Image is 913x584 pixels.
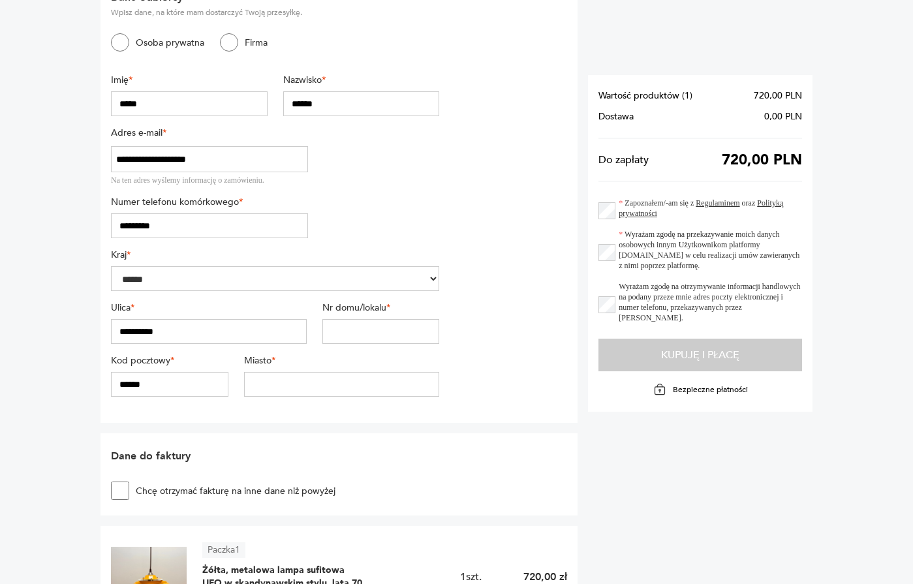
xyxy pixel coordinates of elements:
label: Kraj [111,249,439,261]
span: 720,00 PLN [722,155,802,165]
label: Firma [238,37,268,49]
img: Ikona kłódki [653,383,666,396]
label: Kod pocztowy [111,354,228,367]
label: Imię [111,74,268,86]
a: Regulaminem [696,198,739,207]
span: Do zapłaty [598,155,649,165]
label: Zapoznałem/-am się z oraz [611,198,802,219]
label: Nazwisko [283,74,440,86]
label: Miasto [244,354,440,367]
label: Wyrażam zgodę na przekazywanie moich danych osobowych innym Użytkownikom platformy [DOMAIN_NAME] ... [611,229,802,271]
p: Bezpieczne płatności [673,384,748,395]
p: Wpisz dane, na które mam dostarczyć Twoją przesyłkę. [111,7,439,18]
label: Adres e-mail [111,127,308,139]
label: Numer telefonu komórkowego [111,196,308,208]
label: Chcę otrzymać fakturę na inne dane niż powyżej [129,485,335,497]
article: Paczka 1 [202,542,245,558]
span: 720,00 PLN [754,91,802,101]
span: 1 szt. [460,570,482,584]
span: Wartość produktów ( 1 ) [598,91,692,101]
label: Ulica [111,301,307,314]
label: Nr domu/lokalu [322,301,440,314]
span: 0,00 PLN [764,112,802,122]
label: Wyrażam zgodę na otrzymywanie informacji handlowych na podany przeze mnie adres poczty elektronic... [611,281,802,323]
div: Na ten adres wyślemy informację o zamówieniu. [111,175,308,185]
label: Osoba prywatna [129,37,204,49]
h2: Dane do faktury [111,449,439,463]
span: Dostawa [598,112,634,122]
p: 720,00 zł [523,570,567,584]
